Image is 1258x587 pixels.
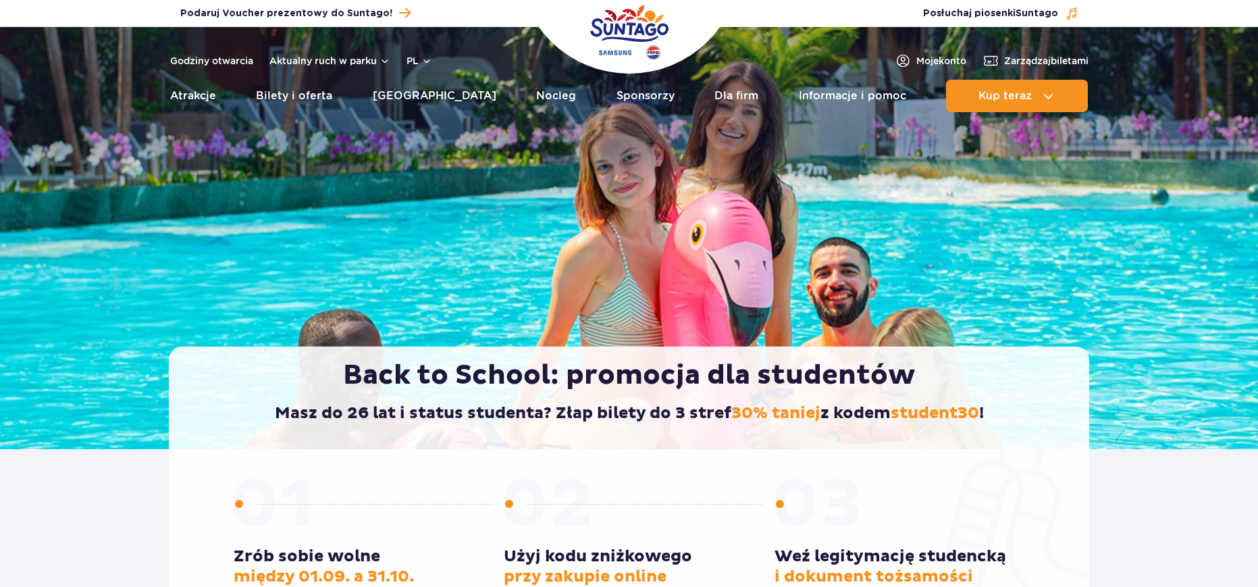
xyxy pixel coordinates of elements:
span: 30% taniej [731,403,820,424]
button: Posłuchaj piosenkiSuntago [923,7,1078,20]
a: Atrakcje [170,80,216,112]
a: Sponsorzy [617,80,675,112]
a: Mojekonto [895,53,966,69]
button: pl [407,54,432,68]
a: Dla firm [714,80,758,112]
h3: Zrób sobie wolne [234,546,483,587]
h3: Użyj kodu zniżkowego [504,546,754,587]
a: Podaruj Voucher prezentowy do Suntago! [180,4,411,22]
a: Bilety i oferta [256,80,332,112]
span: przy zakupie online [504,567,666,587]
span: student30 [891,403,979,424]
a: Godziny otwarcia [170,54,253,68]
a: [GEOGRAPHIC_DATA] [373,80,496,112]
span: Kup teraz [978,90,1032,102]
h2: Masz do 26 lat i status studenta? Złap bilety do 3 stref z kodem ! [197,403,1061,424]
button: Aktualny ruch w parku [269,55,390,66]
a: Zarządzajbiletami [982,53,1089,69]
span: między 01.09. a 31.10. [234,567,414,587]
a: Informacje i pomoc [799,80,906,112]
span: Suntago [1016,9,1058,18]
h3: Weź legitymację studencką [775,546,1024,587]
span: Moje konto [916,54,966,68]
button: Kup teraz [946,80,1088,112]
span: Posłuchaj piosenki [923,7,1058,20]
a: Nocleg [536,80,576,112]
span: i dokument tożsamości [775,567,973,587]
span: Zarządzaj biletami [1004,54,1089,68]
h1: Back to School: promocja dla studentów [197,359,1061,392]
span: Podaruj Voucher prezentowy do Suntago! [180,7,392,20]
